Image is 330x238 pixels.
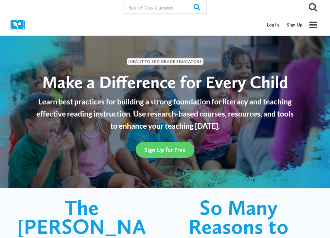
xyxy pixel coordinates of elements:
[10,20,29,30] img: Cox Campus
[33,96,298,132] p: Learn best practices for building a strong foundation for literacy and teaching effective reading...
[136,142,194,158] a: Sign Up for Free
[124,1,207,14] input: Search Cox Campus
[283,19,306,31] a: Sign Up
[263,19,283,31] a: Log In
[263,19,306,31] nav: Secondary Mobile Navigation
[127,58,203,64] span: Infant to 3rd Grade Educators
[145,146,185,153] span: Sign Up for Free
[306,18,320,32] button: Open menu
[42,72,288,92] span: Make a Difference for Every Child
